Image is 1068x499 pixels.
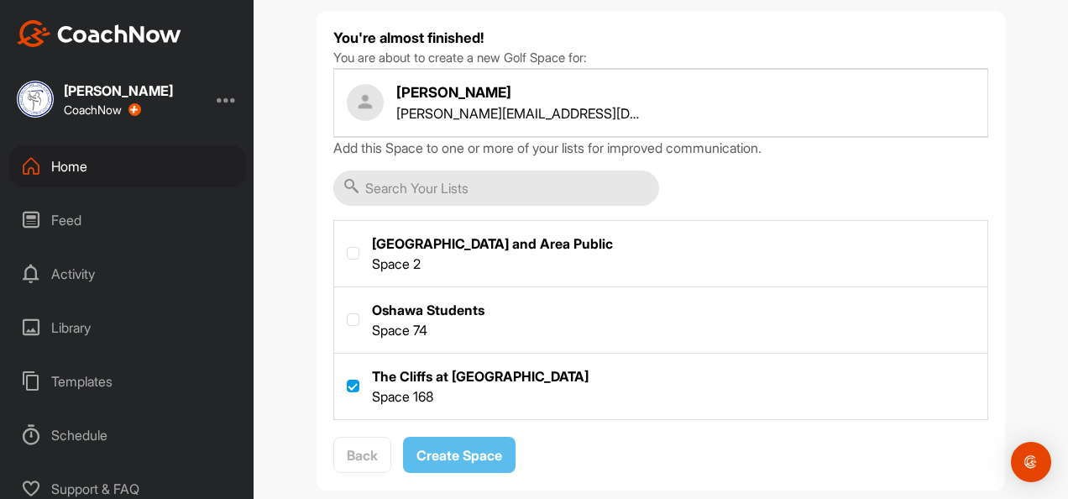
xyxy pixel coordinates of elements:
[9,199,246,241] div: Feed
[9,253,246,295] div: Activity
[9,307,246,349] div: Library
[333,138,988,158] p: Add this Space to one or more of your lists for improved communication.
[64,103,141,117] div: CoachNow
[416,447,502,464] span: Create Space
[333,28,988,49] h4: You're almost finished!
[396,82,648,103] h4: [PERSON_NAME]
[17,81,54,118] img: square_b91d554c033777275116ab573f7c46e6.jpg
[333,171,659,206] input: Search Your Lists
[1011,442,1051,482] div: Open Intercom Messenger
[396,103,648,123] p: [PERSON_NAME][EMAIL_ADDRESS][DOMAIN_NAME]
[64,84,173,97] div: [PERSON_NAME]
[9,360,246,402] div: Templates
[17,20,181,47] img: CoachNow
[347,84,384,121] img: user
[9,145,246,187] div: Home
[9,414,246,456] div: Schedule
[333,49,988,68] p: You are about to create a new Golf Space for:
[403,437,516,473] button: Create Space
[347,447,378,464] span: Back
[333,437,391,473] button: Back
